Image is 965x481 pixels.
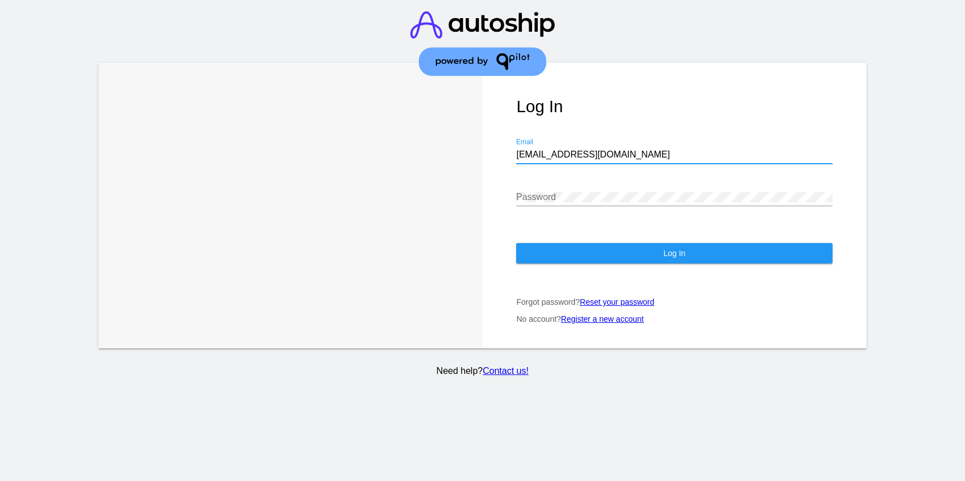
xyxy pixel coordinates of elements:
[97,366,869,376] p: Need help?
[580,297,655,307] a: Reset your password
[483,366,529,376] a: Contact us!
[561,314,644,323] a: Register a new account
[516,150,832,160] input: Email
[516,243,832,263] button: Log In
[663,249,685,258] span: Log In
[516,314,832,323] p: No account?
[516,297,832,307] p: Forgot password?
[516,97,832,116] h1: Log In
